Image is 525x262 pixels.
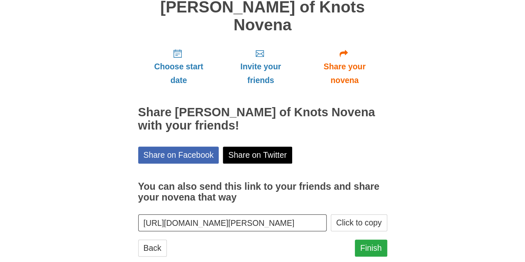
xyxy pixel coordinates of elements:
span: Choose start date [147,60,211,87]
button: Click to copy [331,214,387,231]
a: Share on Twitter [223,147,292,164]
h3: You can also send this link to your friends and share your novena that way [138,181,387,203]
a: Back [138,240,167,257]
a: Finish [355,240,387,257]
span: Invite your friends [227,60,293,87]
span: Share your novena [310,60,379,87]
a: Choose start date [138,42,220,91]
a: Share your novena [302,42,387,91]
h2: Share [PERSON_NAME] of Knots Novena with your friends! [138,106,387,132]
a: Share on Facebook [138,147,219,164]
a: Invite your friends [219,42,302,91]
